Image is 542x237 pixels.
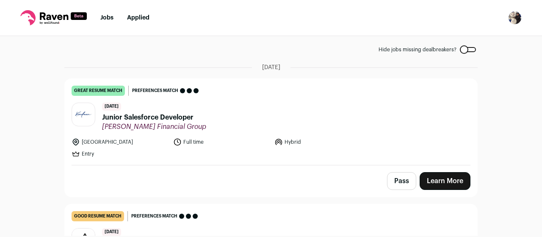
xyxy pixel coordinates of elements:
span: [DATE] [262,63,280,72]
span: Junior Salesforce Developer [102,112,206,123]
li: [GEOGRAPHIC_DATA] [72,138,168,146]
img: 19484919-medium_jpg [508,11,522,25]
button: Open dropdown [508,11,522,25]
li: Full time [173,138,270,146]
span: [DATE] [102,228,121,236]
div: good resume match [72,211,124,221]
img: 0703ce73c5f8025e18fa76b22276952ee96b30d35e02af23500e9551d3a10b3b [72,112,95,117]
li: Entry [72,150,168,158]
span: Hide jobs missing dealbreakers? [379,46,456,53]
li: Hybrid [274,138,371,146]
a: great resume match Preferences match [DATE] Junior Salesforce Developer [PERSON_NAME] Financial G... [65,79,477,165]
a: Applied [127,15,149,21]
a: Learn More [420,172,470,190]
span: [PERSON_NAME] Financial Group [102,123,206,131]
button: Pass [387,172,416,190]
span: Preferences match [132,86,178,95]
span: [DATE] [102,103,121,111]
a: Jobs [100,15,113,21]
span: Preferences match [131,212,177,220]
div: great resume match [72,86,125,96]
